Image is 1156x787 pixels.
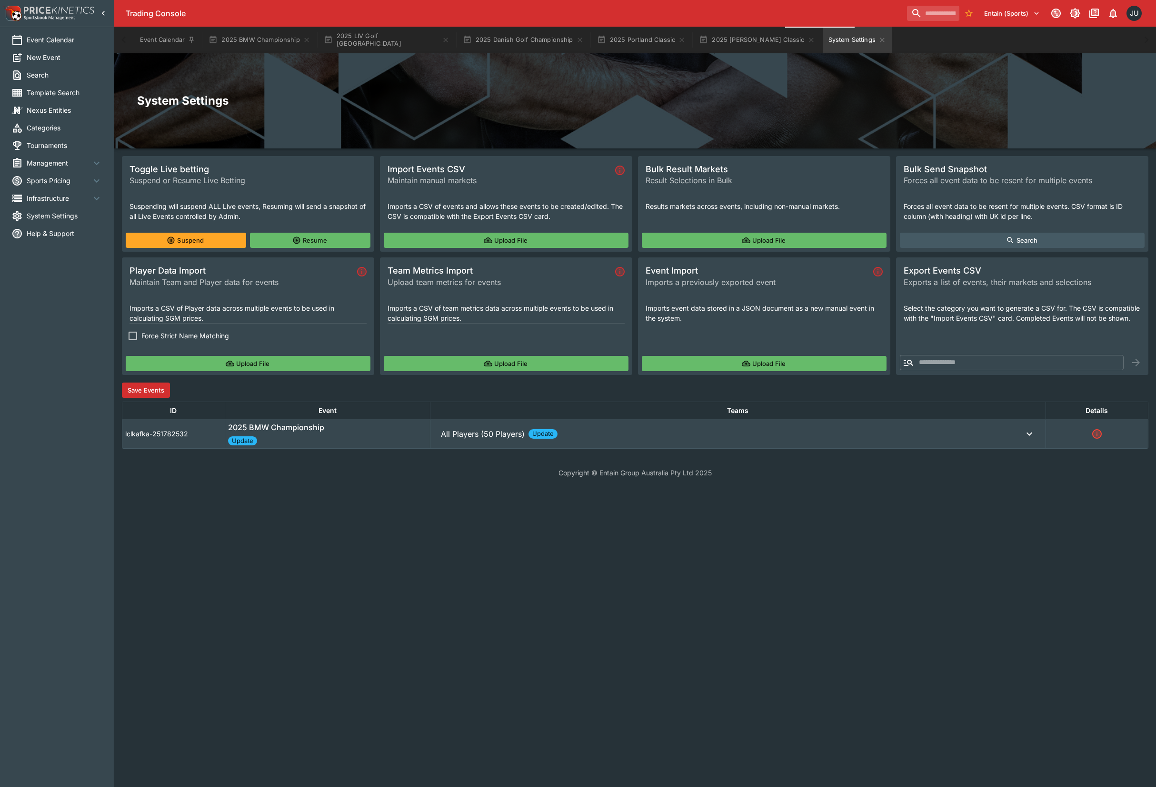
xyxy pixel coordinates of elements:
[384,233,628,248] button: Upload File
[904,265,1141,276] span: Export Events CSV
[904,175,1141,186] span: Forces all event data to be resent for multiple events
[388,175,611,186] span: Maintain manual markets
[904,164,1141,175] span: Bulk Send Snapshot
[27,140,102,150] span: Tournaments
[130,303,367,323] p: Imports a CSV of Player data across multiple events to be used in calculating SGM prices.
[441,428,525,440] p: All Players (50 Players)
[388,303,625,323] p: Imports a CSV of team metrics data across multiple events to be used in calculating SGM prices.
[430,402,1046,419] th: Teams
[646,164,883,175] span: Bulk Result Markets
[591,27,692,53] button: 2025 Portland Classic
[433,424,1043,443] button: All Players (50 Players) Update
[388,276,611,288] span: Upload team metrics for events
[130,201,367,221] p: Suspending will suspend ALL Live events, Resuming will send a snapshot of all Live Events control...
[130,265,353,276] span: Player Data Import
[1066,5,1084,22] button: Toggle light/dark mode
[27,211,102,221] span: System Settings
[1086,5,1103,22] button: Documentation
[114,468,1156,478] p: Copyright © Entain Group Australia Pty Ltd 2025
[27,35,102,45] span: Event Calendar
[907,6,959,21] input: search
[904,201,1141,221] p: Forces all event data to be resent for multiple events. CSV format is ID column (with heading) wi...
[904,276,1141,288] span: Exports a list of events, their markets and selections
[693,27,820,53] button: 2025 [PERSON_NAME] Classic
[388,164,611,175] span: Import Events CSV
[137,93,1133,108] h2: System Settings
[1126,6,1142,21] div: Justin.Walsh
[904,303,1141,323] p: Select the category you want to generate a CSV for. The CSV is compatible with the "Import Events...
[24,16,75,20] img: Sportsbook Management
[457,27,589,53] button: 2025 Danish Golf Championship
[27,70,102,80] span: Search
[388,201,625,221] p: Imports a CSV of events and allows these events to be created/edited. The CSV is compatible with ...
[961,6,977,21] button: No Bookmarks
[126,9,903,19] div: Trading Console
[646,201,883,211] p: Results markets across events, including non-manual markets.
[130,276,353,288] span: Maintain Team and Player data for events
[3,4,22,23] img: PriceKinetics Logo
[122,383,170,398] button: Save Events
[27,52,102,62] span: New Event
[130,164,367,175] span: Toggle Live betting
[134,27,201,53] button: Event Calendar
[126,356,370,371] button: Upload File
[646,303,883,323] p: Imports event data stored in a JSON document as a new manual event in the system.
[228,423,324,433] h6: 2025 BMW Championship
[27,123,102,133] span: Categories
[27,193,91,203] span: Infrastructure
[122,402,225,419] th: ID
[646,175,883,186] span: Result Selections in Bulk
[27,158,91,168] span: Management
[27,176,91,186] span: Sports Pricing
[646,276,869,288] span: Imports a previously exported event
[141,331,229,341] span: Force Strict Name Matching
[642,233,887,248] button: Upload File
[1105,5,1122,22] button: Notifications
[1046,402,1148,419] th: Details
[250,233,370,248] button: Resume
[318,27,455,53] button: 2025 LIV Golf [GEOGRAPHIC_DATA]
[384,356,628,371] button: Upload File
[27,88,102,98] span: Template Search
[228,436,257,446] span: Update
[24,7,94,14] img: PriceKinetics
[1124,3,1145,24] button: Justin.Walsh
[978,6,1046,21] button: Select Tenant
[528,429,558,439] span: Update
[388,265,611,276] span: Team Metrics Import
[646,265,869,276] span: Event Import
[126,233,246,248] button: Suspend
[900,233,1145,248] button: Search
[1047,5,1065,22] button: Connected to PK
[225,402,430,419] th: Event
[27,105,102,115] span: Nexus Entities
[122,419,225,448] td: lclkafka-251782532
[823,27,892,53] button: System Settings
[130,175,367,186] span: Suspend or Resume Live Betting
[203,27,316,53] button: 2025 BMW Championship
[27,228,102,238] span: Help & Support
[642,356,887,371] button: Upload File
